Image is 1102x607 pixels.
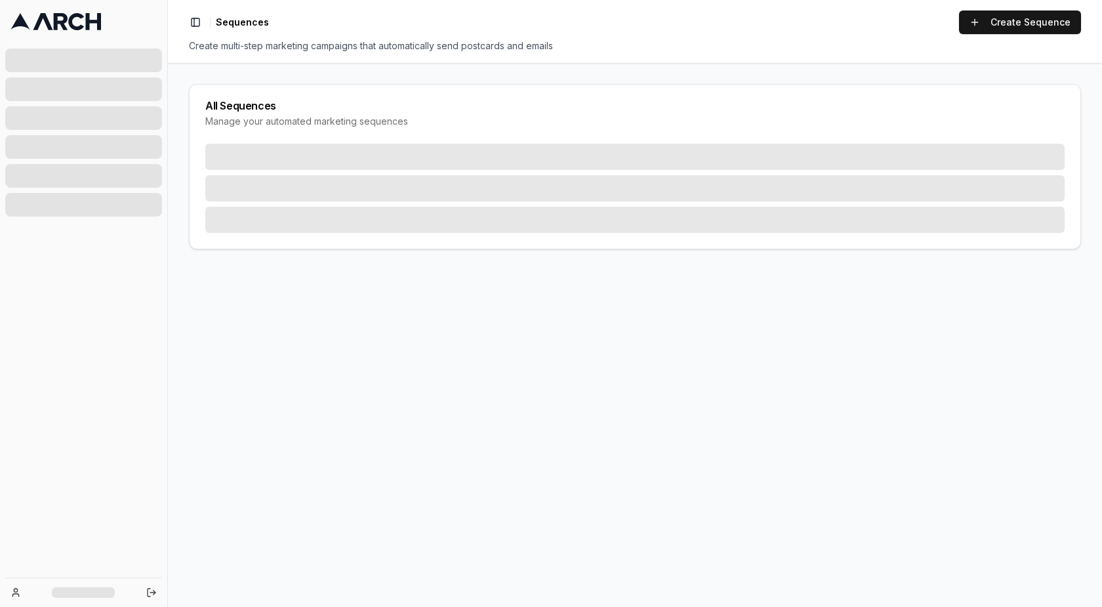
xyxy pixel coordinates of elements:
[142,583,161,602] button: Log out
[216,16,269,29] nav: breadcrumb
[205,100,1065,111] div: All Sequences
[189,39,1081,52] div: Create multi-step marketing campaigns that automatically send postcards and emails
[205,115,1065,128] div: Manage your automated marketing sequences
[959,10,1081,34] a: Create Sequence
[216,16,269,29] span: Sequences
